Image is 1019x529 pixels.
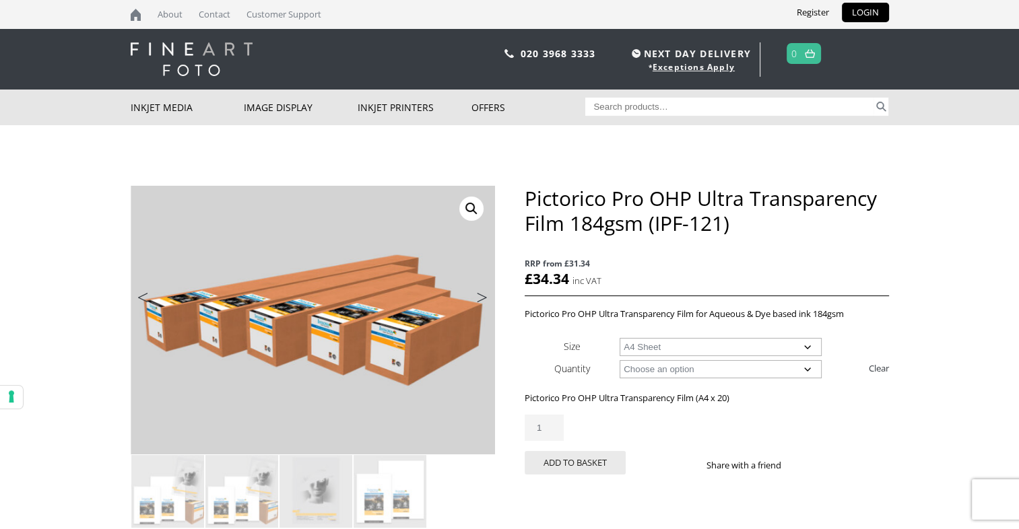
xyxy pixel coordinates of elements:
a: LOGIN [842,3,889,22]
span: £ [525,269,533,288]
bdi: 34.34 [525,269,569,288]
input: Product quantity [525,415,564,441]
img: time.svg [632,49,640,58]
a: Image Display [244,90,358,125]
img: Pictorico Pro OHP Ultra Transparency Film 184gsm (IPF-121) - Image 4 [354,455,426,528]
input: Search products… [585,98,874,116]
a: Clear options [869,357,889,379]
label: Quantity [554,362,590,375]
a: 020 3968 3333 [521,47,596,60]
h1: Pictorico Pro OHP Ultra Transparency Film 184gsm (IPF-121) [525,186,888,236]
span: RRP from £31.34 [525,256,888,271]
p: Pictorico Pro OHP Ultra Transparency Film for Aqueous & Dye based ink 184gsm [525,306,888,322]
img: phone.svg [504,49,514,58]
img: facebook sharing button [797,460,808,470]
button: Search [874,98,889,116]
a: Inkjet Printers [358,90,471,125]
button: Add to basket [525,451,626,474]
a: 0 [791,44,797,63]
p: Share with a friend [706,458,797,473]
img: basket.svg [805,49,815,58]
img: twitter sharing button [814,460,824,470]
span: NEXT DAY DELIVERY [628,46,751,61]
a: Exceptions Apply [653,61,735,73]
p: Pictorico Pro OHP Ultra Transparency Film (A4 x 20) [525,390,888,406]
a: Register [787,3,839,22]
img: Pictorico Pro OHP Ultra Transparency Film 184gsm (IPF-121) - Image 3 [280,455,352,528]
a: Offers [471,90,585,125]
img: email sharing button [830,460,841,470]
a: View full-screen image gallery [459,197,484,221]
img: Pictorico Pro OHP Ultra Transparency Film 184gsm (IPF-121) - Image 2 [205,455,278,528]
a: Inkjet Media [131,90,244,125]
img: logo-white.svg [131,42,253,76]
label: Size [564,340,581,353]
img: Pictorico Pro OHP Ultra Transparency Film 184gsm (IPF-121) [131,455,204,528]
